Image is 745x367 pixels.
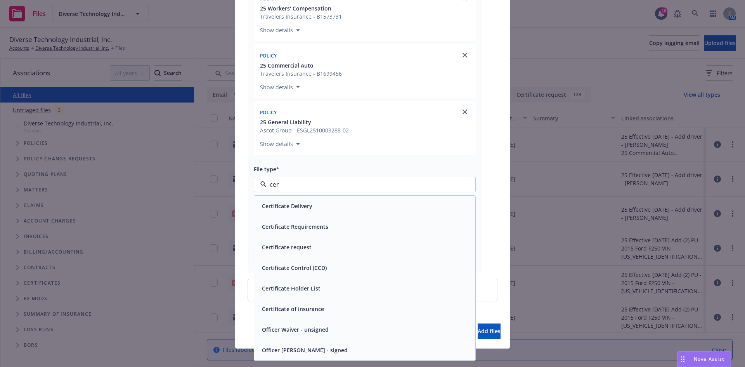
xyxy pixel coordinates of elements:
[260,4,331,12] span: 25 Workers' Compensation
[262,346,348,354] button: Officer [PERSON_NAME] - signed
[262,243,312,251] button: Certificate request
[677,351,731,367] button: Nova Assist
[260,4,342,12] button: 25 Workers' Compensation
[257,26,303,35] button: Show details
[267,180,460,189] input: Filter by keyword
[460,107,470,117] a: close
[262,202,312,210] button: Certificate Delivery
[257,82,303,92] button: Show details
[260,61,342,70] button: 25 Commercial Auto
[260,52,277,59] span: Policy
[478,324,501,339] button: Add files
[694,356,724,362] span: Nova Assist
[254,165,279,173] span: File type*
[260,126,349,134] span: Ascot Group - ESGL2510003288-02
[460,50,470,60] a: close
[262,325,329,334] button: Officer Waiver - unsigned
[262,264,327,272] button: Certificate Control (CCD)
[678,352,688,367] div: Drag to move
[260,61,314,70] span: 25 Commercial Auto
[262,305,324,313] button: Certificate of insurance
[260,12,342,21] span: Travelers Insurance - B1573731
[262,223,328,231] button: Certificate Requirements
[262,284,321,292] button: Certificate Holder List
[248,279,497,301] div: Upload new files
[260,118,311,126] span: 25 General Liability
[260,118,349,126] button: 25 General Liability
[257,139,303,149] button: Show details
[478,327,501,335] span: Add files
[260,109,277,116] span: Policy
[260,70,342,78] span: Travelers Insurance - B1699456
